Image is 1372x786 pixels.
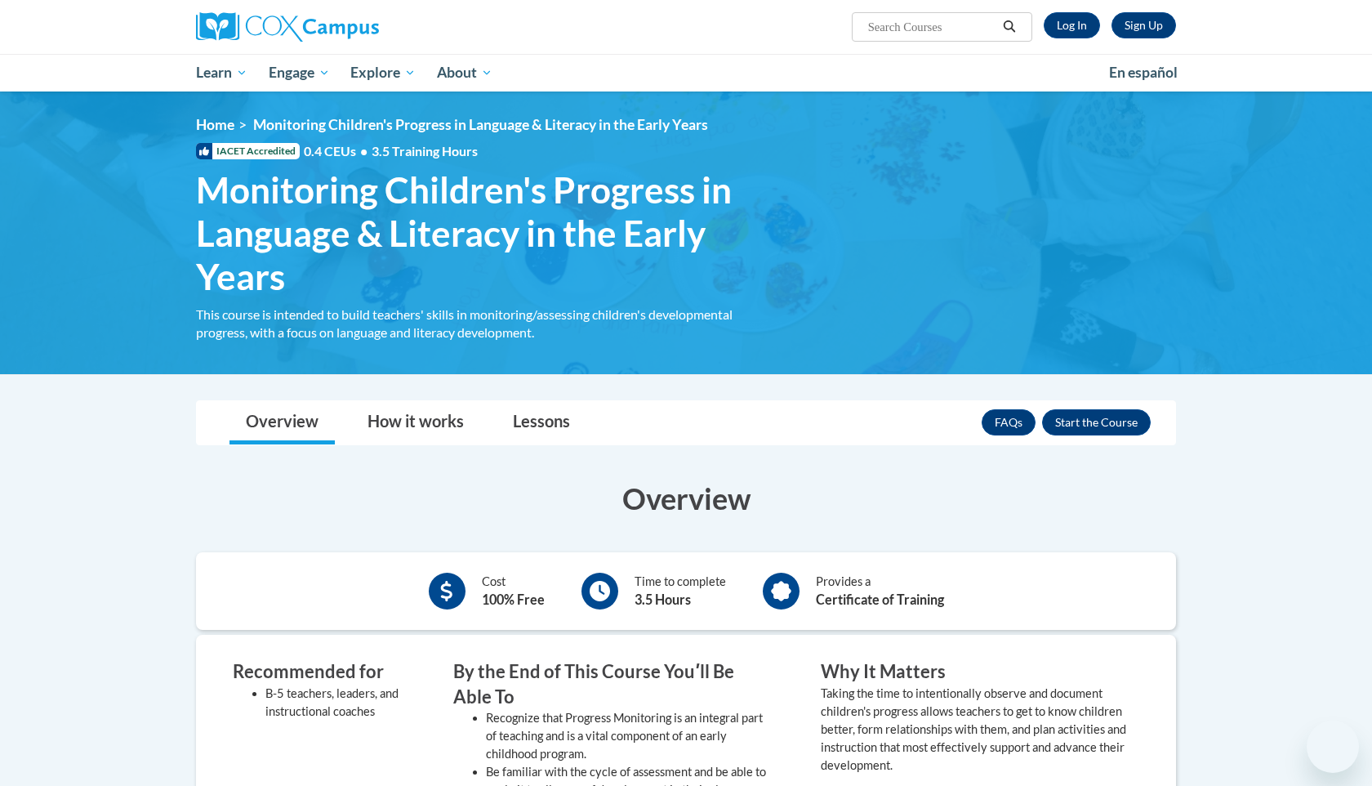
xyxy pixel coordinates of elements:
a: Explore [340,54,426,92]
b: Certificate of Training [816,592,944,607]
input: Search Courses [866,17,997,37]
span: Explore [350,63,416,83]
a: About [426,54,503,92]
h3: Why It Matters [821,659,1139,685]
span: Learn [196,63,247,83]
b: 100% Free [482,592,545,607]
iframe: Button to launch messaging window [1307,721,1359,773]
a: Cox Campus [196,12,506,42]
a: FAQs [982,409,1036,435]
span: About [437,63,492,83]
span: 0.4 CEUs [304,142,478,160]
div: Cost [482,573,545,610]
span: Engage [269,63,330,83]
h3: By the End of This Course Youʹll Be Able To [453,659,772,710]
button: Enroll [1042,409,1151,435]
span: 3.5 Training Hours [372,143,478,159]
value: Taking the time to intentionally observe and document children's progress allows teachers to get ... [821,686,1126,772]
span: Monitoring Children's Progress in Language & Literacy in the Early Years [253,116,708,133]
a: Home [196,116,234,133]
img: Cox Campus [196,12,379,42]
a: Engage [258,54,341,92]
div: Provides a [816,573,944,610]
div: Time to complete [635,573,726,610]
li: B-5 teachers, leaders, and instructional coaches [265,685,404,721]
span: En español [1109,64,1178,81]
a: En español [1098,56,1188,90]
h3: Recommended for [233,659,404,685]
div: Main menu [171,54,1200,92]
a: Lessons [497,401,586,444]
span: • [360,143,367,159]
span: IACET Accredited [196,143,300,159]
a: How it works [351,401,480,444]
button: Search [997,17,1022,37]
div: This course is intended to build teachers' skills in monitoring/assessing children's developmenta... [196,306,759,342]
b: 3.5 Hours [635,592,691,607]
a: Learn [185,54,258,92]
span: Monitoring Children's Progress in Language & Literacy in the Early Years [196,168,759,297]
a: Overview [229,401,335,444]
h3: Overview [196,478,1176,519]
a: Register [1111,12,1176,38]
li: Recognize that Progress Monitoring is an integral part of teaching and is a vital component of an... [486,709,772,763]
a: Log In [1044,12,1100,38]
